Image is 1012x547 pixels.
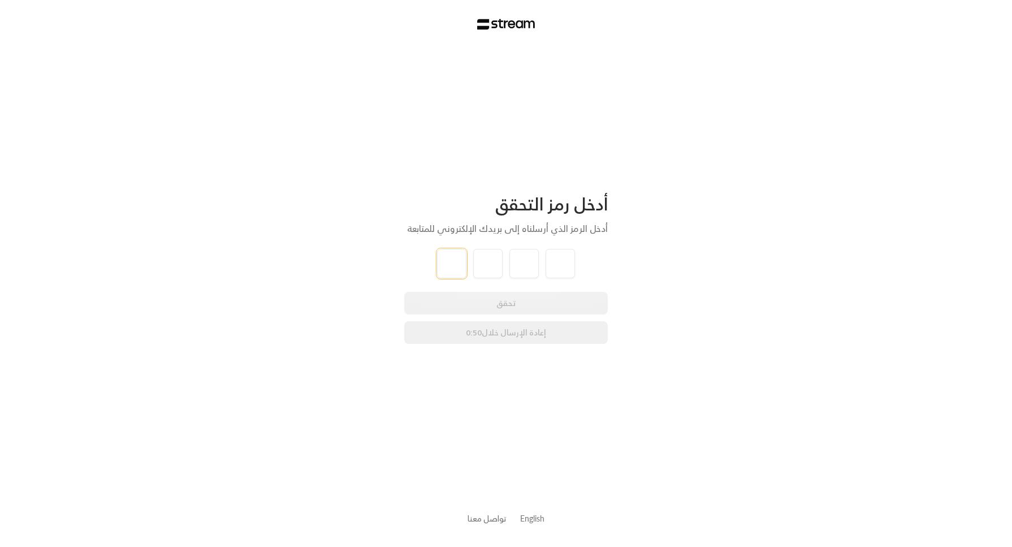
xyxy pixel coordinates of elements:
[468,511,507,526] a: تواصل معنا
[468,512,507,524] button: تواصل معنا
[477,19,535,30] img: Stream Logo
[404,193,608,215] div: أدخل رمز التحقق
[520,508,544,529] a: English
[404,222,608,235] div: أدخل الرمز الذي أرسلناه إلى بريدك الإلكتروني للمتابعة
